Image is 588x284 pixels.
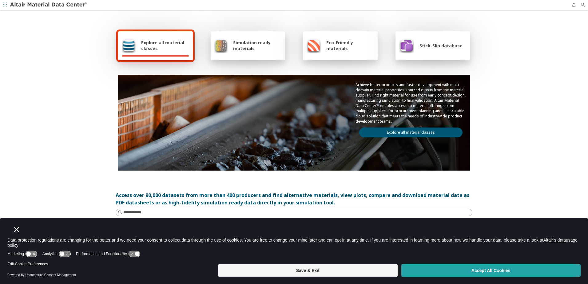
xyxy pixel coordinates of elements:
[214,38,228,53] img: Simulation ready materials
[307,38,321,53] img: Eco-Friendly materials
[122,38,136,53] img: Explore all material classes
[10,2,88,8] img: Altair Material Data Center
[356,82,466,124] p: Achieve better products and faster development with multi-domain material properties sourced dire...
[359,128,463,137] a: Explore all material classes
[233,40,281,51] span: Simulation ready materials
[141,40,189,51] span: Explore all material classes
[116,191,472,206] div: Access over 90,000 datasets from more than 400 producers and find alternative materials, view plo...
[399,38,414,53] img: Stick-Slip database
[326,40,374,51] span: Eco-Friendly materials
[419,43,463,49] span: Stick-Slip database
